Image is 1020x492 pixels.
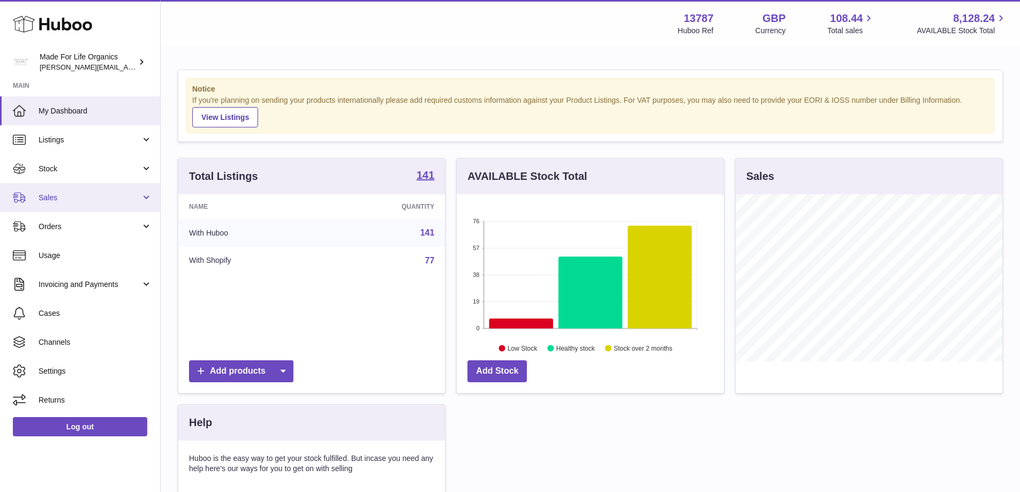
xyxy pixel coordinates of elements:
[953,11,995,26] span: 8,128.24
[40,63,272,71] span: [PERSON_NAME][EMAIL_ADDRESS][PERSON_NAME][DOMAIN_NAME]
[189,360,293,382] a: Add products
[192,84,988,94] strong: Notice
[39,222,141,232] span: Orders
[420,228,435,237] a: 141
[684,11,714,26] strong: 13787
[917,26,1007,36] span: AVAILABLE Stock Total
[39,251,152,261] span: Usage
[189,453,434,474] p: Huboo is the easy way to get your stock fulfilled. But incase you need any help here's our ways f...
[477,325,480,331] text: 0
[417,170,434,180] strong: 141
[192,95,988,127] div: If you're planning on sending your products internationally please add required customs informati...
[189,169,258,184] h3: Total Listings
[39,308,152,319] span: Cases
[827,11,875,36] a: 108.44 Total sales
[473,298,480,305] text: 19
[467,360,527,382] a: Add Stock
[39,337,152,347] span: Channels
[425,256,435,265] a: 77
[39,135,141,145] span: Listings
[322,194,445,219] th: Quantity
[39,193,141,203] span: Sales
[508,344,538,352] text: Low Stock
[467,169,587,184] h3: AVAILABLE Stock Total
[614,344,673,352] text: Stock over 2 months
[39,366,152,376] span: Settings
[830,11,863,26] span: 108.44
[178,194,322,219] th: Name
[39,395,152,405] span: Returns
[827,26,875,36] span: Total sales
[473,218,480,224] text: 76
[39,106,152,116] span: My Dashboard
[39,164,141,174] span: Stock
[39,279,141,290] span: Invoicing and Payments
[178,219,322,247] td: With Huboo
[755,26,786,36] div: Currency
[746,169,774,184] h3: Sales
[13,417,147,436] a: Log out
[678,26,714,36] div: Huboo Ref
[189,415,212,430] h3: Help
[192,107,258,127] a: View Listings
[417,170,434,183] a: 141
[13,54,29,70] img: geoff.winwood@madeforlifeorganics.com
[178,247,322,275] td: With Shopify
[762,11,785,26] strong: GBP
[40,52,136,72] div: Made For Life Organics
[473,271,480,278] text: 38
[556,344,595,352] text: Healthy stock
[473,245,480,251] text: 57
[917,11,1007,36] a: 8,128.24 AVAILABLE Stock Total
